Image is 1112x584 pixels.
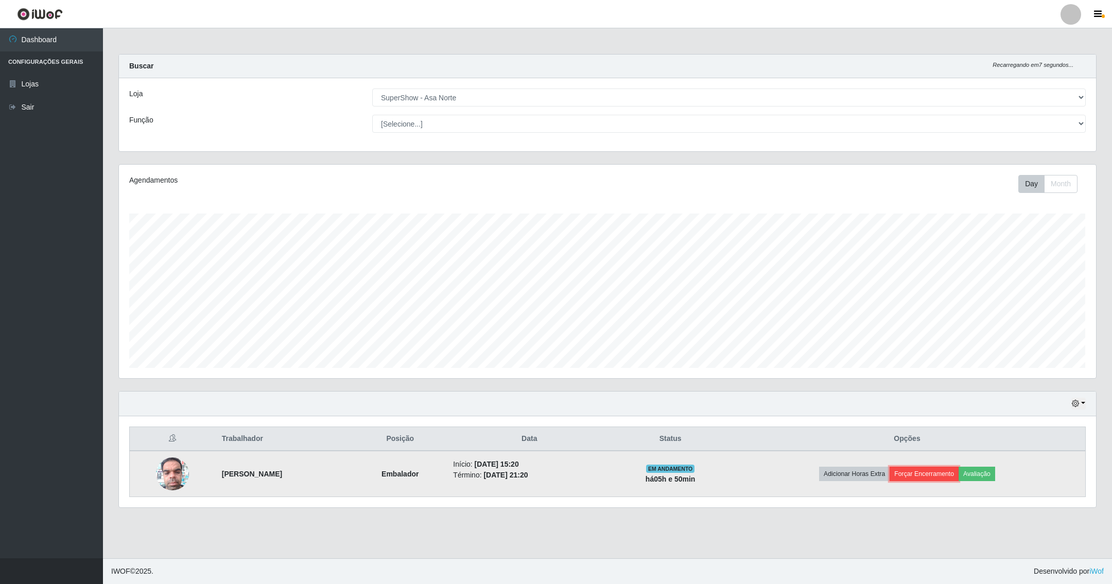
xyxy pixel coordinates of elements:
[353,427,447,451] th: Posição
[222,470,282,478] strong: [PERSON_NAME]
[111,566,153,577] span: © 2025 .
[483,471,528,479] time: [DATE] 21:20
[1034,566,1104,577] span: Desenvolvido por
[475,460,519,468] time: [DATE] 15:20
[447,427,612,451] th: Data
[129,89,143,99] label: Loja
[17,8,63,21] img: CoreUI Logo
[1044,175,1078,193] button: Month
[890,467,959,481] button: Forçar Encerramento
[1089,567,1104,575] a: iWof
[156,452,189,495] img: 1749903352481.jpeg
[216,427,353,451] th: Trabalhador
[993,62,1073,68] i: Recarregando em 7 segundos...
[959,467,995,481] button: Avaliação
[646,465,695,473] span: EM ANDAMENTO
[129,115,153,126] label: Função
[1018,175,1045,193] button: Day
[381,470,419,478] strong: Embalador
[729,427,1085,451] th: Opções
[819,467,890,481] button: Adicionar Horas Extra
[1018,175,1078,193] div: First group
[111,567,130,575] span: IWOF
[1018,175,1086,193] div: Toolbar with button groups
[453,470,605,481] li: Término:
[612,427,729,451] th: Status
[129,175,519,186] div: Agendamentos
[646,475,696,483] strong: há 05 h e 50 min
[453,459,605,470] li: Início:
[129,62,153,70] strong: Buscar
